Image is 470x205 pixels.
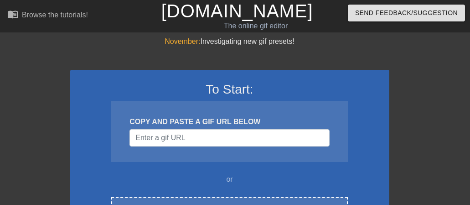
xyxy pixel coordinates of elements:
[129,129,329,147] input: Username
[7,9,88,23] a: Browse the tutorials!
[165,37,200,45] span: November:
[161,21,351,32] div: The online gif editor
[22,11,88,19] div: Browse the tutorials!
[161,1,313,21] a: [DOMAIN_NAME]
[94,174,366,185] div: or
[82,82,377,97] h3: To Start:
[70,36,389,47] div: Investigating new gif presets!
[129,116,329,127] div: COPY AND PASTE A GIF URL BELOW
[348,5,465,21] button: Send Feedback/Suggestion
[355,7,458,19] span: Send Feedback/Suggestion
[7,9,18,20] span: menu_book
